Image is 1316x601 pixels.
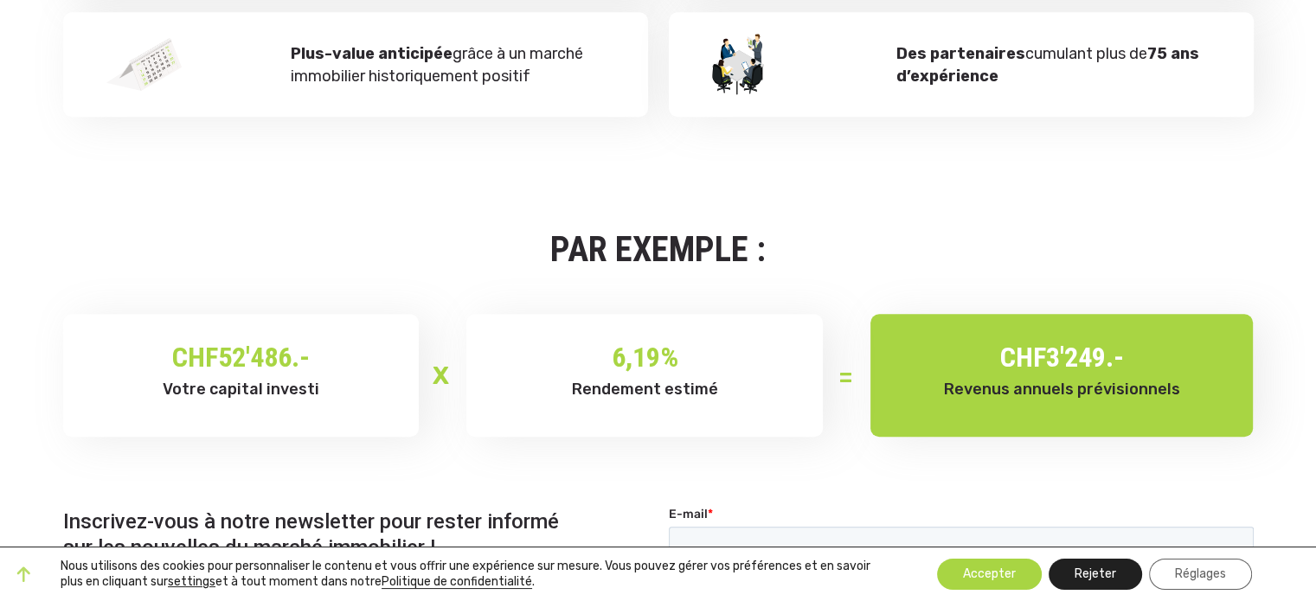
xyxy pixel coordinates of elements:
strong: PAR EXEMPLE : [550,229,766,270]
span: Revenus annuels prévisionnels [944,380,1180,399]
h2: CHF [89,340,394,376]
p: cumulant plus de [896,42,1210,87]
p: Nous utilisons des cookies pour personnaliser le contenu et vous offrir une expérience sur mesure... [61,559,894,590]
span: 3'249.- [1046,341,1124,374]
button: Réglages [1149,559,1252,590]
img: Plus-value anticipée [106,38,183,91]
img: Des partenaires [712,34,764,95]
span: 6,19 [611,341,659,374]
span: Rendement estimé [571,380,717,399]
button: Rejeter [1049,559,1142,590]
strong: Des partenaires [896,44,1025,63]
button: Accepter [937,559,1042,590]
span: Votre capital investi [163,380,319,399]
iframe: Chat Widget [1229,518,1316,601]
h2: % [492,340,797,376]
a: Politique de confidentialité [382,574,532,589]
button: settings [168,574,215,590]
strong: 75 ans d’expérience [896,44,1199,86]
h2: CHF [896,340,1228,376]
strong: Plus-value anticipée [291,44,453,63]
p: grâce à un marché immobilier historiquement positif [291,42,605,87]
span: 52'486.- [218,341,310,374]
span: Inscrivez-vous à notre newsletter pour rester informé sur les nouvelles du marché immobilier ! [63,509,559,559]
div: Widget de chat [1229,518,1316,601]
